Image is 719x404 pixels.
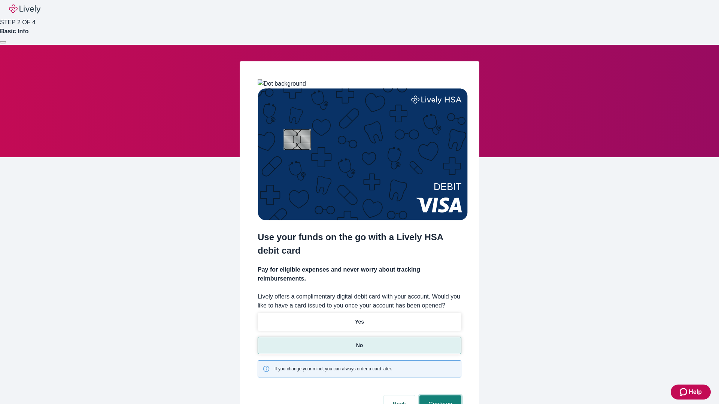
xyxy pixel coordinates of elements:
svg: Zendesk support icon [680,388,689,397]
p: Yes [355,318,364,326]
label: Lively offers a complimentary digital debit card with your account. Would you like to have a card... [258,292,461,310]
img: Debit card [258,88,468,220]
button: Yes [258,313,461,331]
p: No [356,342,363,349]
h4: Pay for eligible expenses and never worry about tracking reimbursements. [258,265,461,283]
button: No [258,337,461,354]
h2: Use your funds on the go with a Lively HSA debit card [258,230,461,257]
span: Help [689,388,702,397]
button: Zendesk support iconHelp [671,385,711,400]
span: If you change your mind, you can always order a card later. [274,365,392,372]
img: Lively [9,4,40,13]
img: Dot background [258,79,306,88]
